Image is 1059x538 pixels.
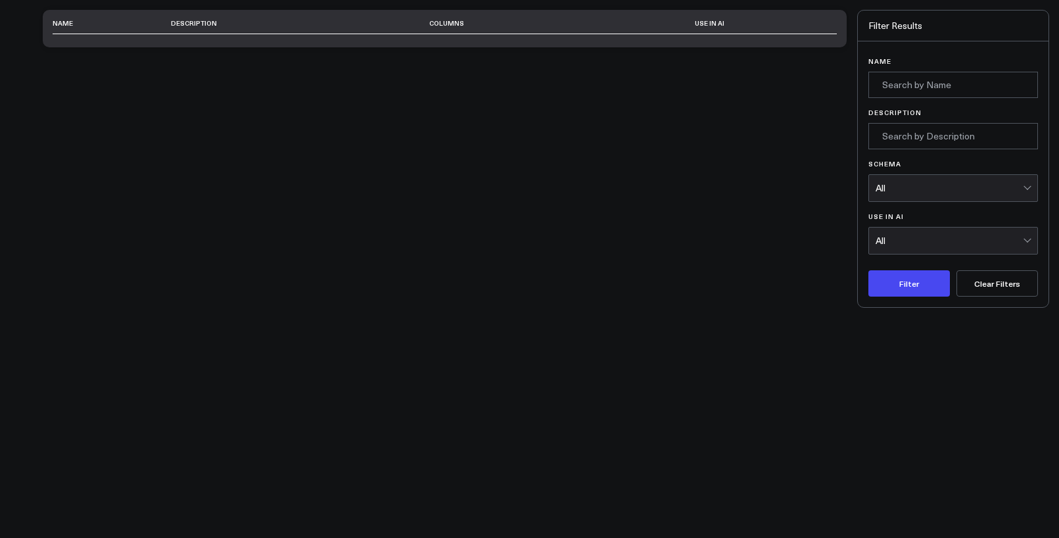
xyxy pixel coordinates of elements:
div: All [876,183,1023,193]
input: Search by Name [868,72,1038,98]
th: Name [53,12,171,34]
th: Columns [429,12,626,34]
label: Description [868,109,1038,116]
input: Search by Description [868,123,1038,149]
label: Use in AI [868,212,1038,220]
th: Use in AI [626,12,795,34]
label: Schema [868,160,1038,168]
th: Description [171,12,429,34]
div: Filter Results [858,11,1048,41]
button: Filter [868,270,950,297]
div: All [876,235,1023,246]
button: Clear Filters [956,270,1038,297]
label: Name [868,57,1038,65]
